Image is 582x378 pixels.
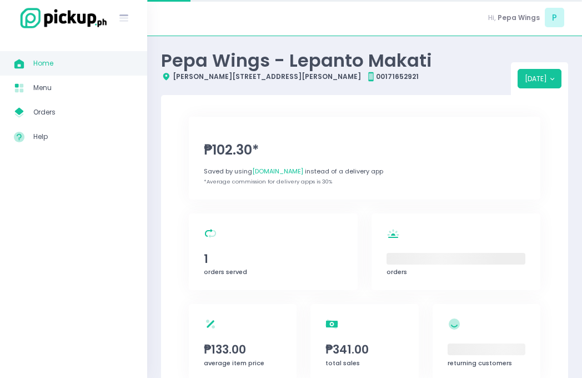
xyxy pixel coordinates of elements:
[325,359,360,367] span: total sales
[545,8,564,27] span: P
[204,167,525,176] div: Saved by using instead of a delivery app
[161,50,511,72] div: Pepa Wings - Lepanto Makati
[161,72,511,82] div: [PERSON_NAME][STREET_ADDRESS][PERSON_NAME] 00171652921
[189,213,358,290] a: 1orders served
[387,267,407,276] span: orders
[204,250,343,268] span: 1
[372,213,540,290] a: ‌orders
[448,344,525,355] span: ‌
[518,69,561,89] button: [DATE]
[252,167,303,176] span: [DOMAIN_NAME]
[33,56,133,71] span: Home
[204,178,332,185] span: *Average commission for delivery apps is 30%
[204,359,264,367] span: average item price
[498,13,540,23] span: Pepa Wings
[33,81,133,95] span: Menu
[488,13,496,23] span: Hi,
[387,253,525,265] span: ‌
[204,341,282,359] span: ₱133.00
[33,130,133,144] span: Help
[33,105,133,120] span: Orders
[448,359,512,367] span: returning customers
[325,341,403,359] span: ₱341.00
[204,267,247,276] span: orders served
[14,6,108,30] img: logo
[204,140,525,160] span: ₱102.30*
